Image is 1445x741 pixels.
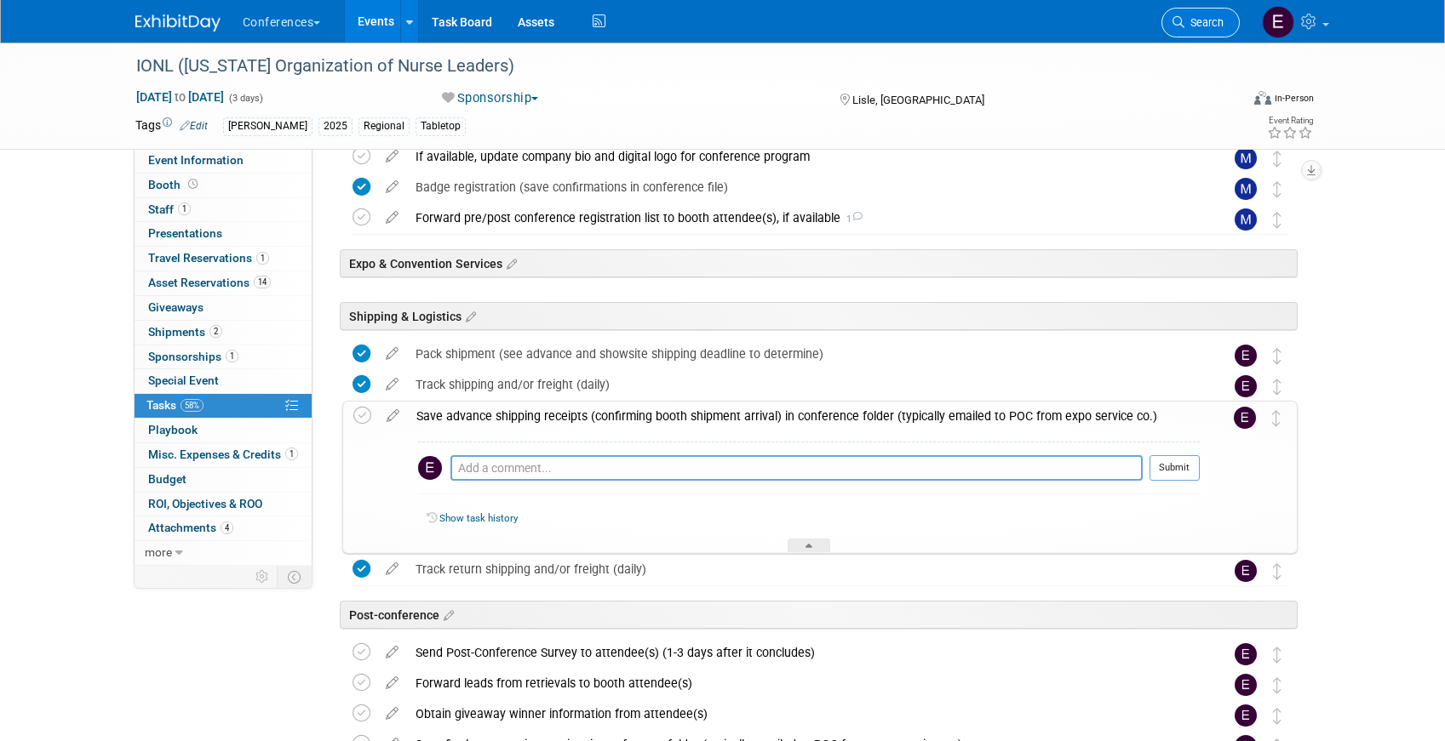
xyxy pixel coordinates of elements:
a: Staff1 [135,198,312,222]
div: IONL ([US_STATE] Organization of Nurse Leaders) [130,51,1214,82]
div: Badge registration (save confirmations in conference file) [407,173,1201,202]
td: Tags [135,117,208,136]
span: Booth [148,178,201,191]
span: 2 [209,325,222,338]
a: edit [377,346,407,362]
a: Edit [180,120,208,132]
a: Misc. Expenses & Credits1 [135,443,312,467]
span: 1 [226,350,238,362]
i: Move task [1273,348,1282,364]
div: In-Person [1274,92,1314,105]
span: Booth not reserved yet [185,178,201,191]
a: edit [377,645,407,660]
img: Marygrace LeGros [1235,208,1257,231]
div: Send Post-Conference Survey to attendee(s) (1-3 days after it concludes) [407,638,1201,667]
div: Obtain giveaway winner information from attendee(s) [407,699,1201,728]
a: Shipments2 [135,321,312,345]
img: Marygrace LeGros [1235,178,1257,200]
a: Budget [135,468,312,492]
button: Submit [1150,455,1200,481]
div: Shipping & Logistics [340,302,1298,330]
span: Lisle, [GEOGRAPHIC_DATA] [852,94,984,106]
div: Track shipping and/or freight (daily) [407,370,1201,399]
div: 2025 [318,117,353,135]
span: Budget [148,472,186,486]
img: Erin Anderson [418,456,442,480]
img: Erin Anderson [1262,6,1294,38]
span: Sponsorships [148,350,238,363]
span: 58% [181,399,204,412]
span: Travel Reservations [148,251,269,265]
a: edit [377,149,407,164]
span: Asset Reservations [148,276,271,289]
div: Post-conference [340,601,1298,629]
div: Event Format [1139,88,1315,114]
i: Move task [1273,677,1282,693]
a: Sponsorships1 [135,345,312,369]
a: Edit sections [439,606,454,623]
div: Regional [358,117,410,135]
a: Show task history [439,512,518,524]
img: ExhibitDay [135,14,221,31]
a: Search [1161,8,1240,37]
span: Shipments [148,325,222,339]
span: Event Information [148,153,244,167]
a: ROI, Objectives & ROO [135,493,312,516]
a: Edit sections [462,307,476,324]
span: ROI, Objectives & ROO [148,497,262,510]
img: Marygrace LeGros [1235,147,1257,169]
div: Tabletop [416,117,466,135]
div: Pack shipment (see advance and showsite shipping deadline to determine) [407,339,1201,368]
a: edit [377,180,407,195]
a: edit [377,561,407,577]
a: edit [377,210,407,225]
td: Personalize Event Tab Strip [248,566,278,588]
a: Playbook [135,419,312,442]
a: Asset Reservations14 [135,271,312,295]
span: Search [1184,16,1224,29]
div: Expo & Convention Services [340,249,1298,277]
a: Attachments4 [135,516,312,540]
span: [DATE] [DATE] [135,89,225,105]
span: (3 days) [227,93,263,104]
div: If available, update company bio and digital logo for conference program [407,142,1201,171]
span: Playbook [148,423,198,436]
div: Forward pre/post conference registration list to booth attendee(s), if available [407,203,1201,232]
a: Edit sections [502,254,517,271]
span: 1 [178,202,191,215]
span: Staff [148,202,191,216]
a: edit [377,377,407,392]
a: Special Event [135,369,312,393]
span: Giveaways [148,300,204,314]
span: more [145,545,172,559]
span: 1 [256,252,269,265]
i: Move task [1273,647,1282,663]
div: [PERSON_NAME] [223,117,313,135]
span: Presentations [148,226,222,240]
button: Sponsorship [436,89,545,107]
img: Erin Anderson [1235,674,1257,696]
a: edit [378,408,408,424]
div: Save advance shipping receipts (confirming booth shipment arrival) in conference folder (typicall... [408,402,1200,430]
span: to [172,90,188,104]
td: Toggle Event Tabs [277,566,312,588]
i: Move task [1273,563,1282,579]
img: Format-Inperson.png [1254,91,1271,105]
i: Move task [1272,410,1281,426]
div: Track return shipping and/or freight (daily) [407,555,1201,584]
img: Erin Anderson [1235,345,1257,367]
a: Event Information [135,149,312,173]
span: 1 [840,214,863,225]
a: Presentations [135,222,312,246]
a: Giveaways [135,296,312,320]
span: 14 [254,276,271,288]
a: Travel Reservations1 [135,247,312,271]
span: 4 [221,522,233,534]
i: Move task [1273,151,1282,167]
a: Booth [135,174,312,197]
i: Move task [1273,212,1282,228]
img: Erin Anderson [1235,643,1257,665]
a: edit [377,675,407,691]
img: Erin Anderson [1234,407,1256,429]
i: Move task [1273,379,1282,395]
